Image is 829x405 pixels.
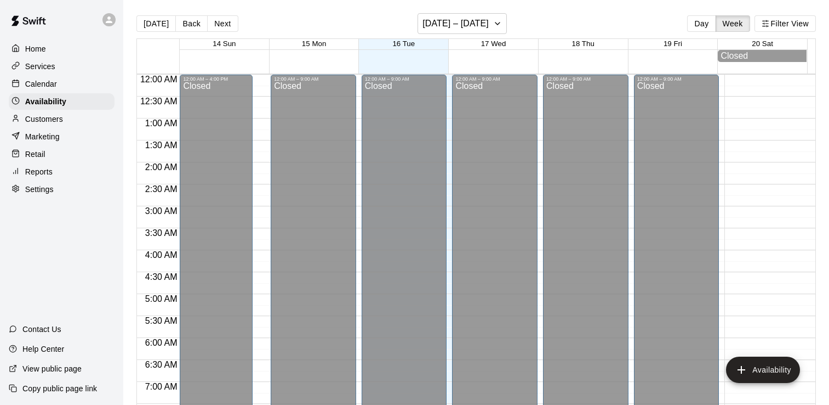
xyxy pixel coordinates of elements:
a: Home [9,41,115,57]
p: Contact Us [22,324,61,335]
button: Day [687,15,716,32]
a: Customers [9,111,115,127]
button: 19 Fri [664,40,682,48]
button: 17 Wed [481,40,506,48]
button: Filter View [754,15,816,32]
span: 2:00 AM [142,162,180,172]
div: 12:00 AM – 9:00 AM [546,76,625,82]
div: 12:00 AM – 9:00 AM [274,76,353,82]
a: Retail [9,146,115,162]
span: 5:30 AM [142,316,180,325]
span: 4:30 AM [142,272,180,282]
p: Services [25,61,55,72]
button: 15 Mon [302,40,326,48]
a: Settings [9,181,115,198]
span: 1:30 AM [142,140,180,150]
p: Availability [25,96,66,107]
button: [DATE] [136,15,176,32]
a: Reports [9,164,115,180]
p: Customers [25,114,63,125]
span: 6:00 AM [142,338,180,347]
div: 12:00 AM – 9:00 AM [455,76,534,82]
p: Reports [25,166,53,177]
a: Calendar [9,76,115,92]
span: 2:30 AM [142,184,180,194]
button: 16 Tue [392,40,415,48]
button: Back [175,15,208,32]
button: 14 Sun [213,40,236,48]
div: Closed [721,51,804,61]
button: [DATE] – [DATE] [418,13,507,34]
a: Services [9,58,115,75]
div: 12:00 AM – 4:00 PM [183,76,249,82]
span: 12:00 AM [138,75,180,84]
span: 6:30 AM [142,360,180,369]
a: Marketing [9,128,115,145]
div: 12:00 AM – 9:00 AM [637,76,716,82]
span: 12:30 AM [138,97,180,106]
span: 7:00 AM [142,382,180,391]
p: Home [25,43,46,54]
h6: [DATE] – [DATE] [422,16,489,31]
a: Availability [9,93,115,110]
button: 20 Sat [752,40,773,48]
p: View public page [22,363,82,374]
button: Week [716,15,750,32]
p: Help Center [22,344,64,355]
button: Next [207,15,238,32]
p: Copy public page link [22,383,97,394]
span: 5:00 AM [142,294,180,303]
span: 3:30 AM [142,228,180,238]
p: Retail [25,149,45,160]
p: Settings [25,184,54,195]
p: Calendar [25,78,57,89]
div: 12:00 AM – 9:00 AM [365,76,444,82]
span: 3:00 AM [142,206,180,216]
p: Marketing [25,131,60,142]
span: 1:00 AM [142,119,180,128]
button: add [726,357,800,383]
span: 4:00 AM [142,250,180,260]
button: 18 Thu [572,40,594,48]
